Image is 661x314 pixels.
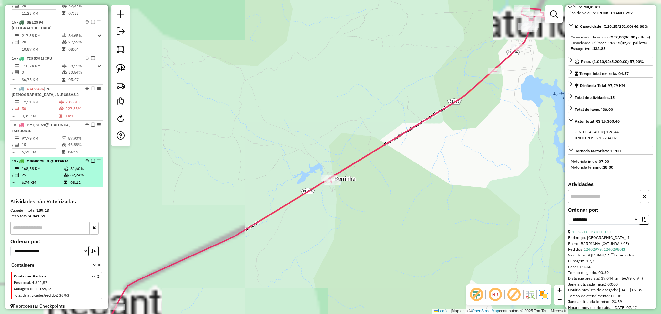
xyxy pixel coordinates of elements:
div: - DINHEIRO: [571,135,651,141]
span: Cubagem total [14,287,37,291]
i: Total de Atividades [15,40,19,44]
span: Peso total [14,280,30,285]
td: 77,99% [68,39,97,45]
strong: R$ 15.360,46 [595,119,620,124]
a: Nova sessão e pesquisa [114,8,127,22]
em: Finalizar rota [91,159,95,163]
em: Opções [97,123,101,127]
i: Tempo total em rota [62,11,65,15]
span: Exibir deslocamento [469,287,484,302]
strong: 4.841,57 [29,214,45,218]
label: Ordenar por: [10,237,103,245]
td: / [12,39,15,45]
i: % de utilização do peso [62,34,67,37]
td: 50 [21,105,59,112]
td: 11,23 KM [21,10,62,16]
a: Jornada Motorista: 11:00 [568,146,653,155]
em: Finalizar rota [91,56,95,60]
td: 3 [21,69,62,76]
label: Ordenar por: [568,206,653,214]
div: Jornada Motorista: 11:00 [568,156,653,173]
a: Criar rota [114,78,128,92]
a: Valor total:R$ 15.360,46 [568,117,653,125]
td: = [12,113,15,119]
div: Cubagem: 17,35 [568,258,653,264]
span: : [37,287,38,291]
em: Opções [97,87,101,90]
a: Total de itens:436,00 [568,105,653,113]
i: Tempo total em rota [59,114,62,118]
i: Observações [622,247,625,251]
td: 81,60% [70,165,101,172]
span: Exibir rótulo [506,287,522,302]
td: = [12,149,15,155]
img: Fluxo de ruas [525,289,535,300]
a: Distância Total:97,79 KM [568,81,653,89]
i: Tempo total em rota [62,47,65,51]
div: Valor total:R$ 15.360,46 [568,127,653,143]
td: 20 [21,39,62,45]
strong: 436,00 [600,107,613,112]
td: 0,35 KM [21,113,59,119]
td: 227,35% [65,105,101,112]
div: Total de itens: [575,107,613,112]
em: Alterar sequência das rotas [85,56,89,60]
td: 82,24% [70,172,101,178]
td: 07:33 [68,10,97,16]
i: Total de Atividades [15,173,19,177]
a: Criar modelo [114,95,127,110]
div: Horário previsto de chegada: [DATE] 07:39 [568,287,653,293]
td: 17,51 KM [21,99,59,105]
i: Total de Atividades [15,70,19,74]
a: Total de atividades:15 [568,93,653,101]
div: Janela utilizada término: 23:59 [568,299,653,305]
span: 36/53 [59,293,69,298]
strong: 18:00 [603,165,613,170]
td: / [12,3,15,9]
span: 16 - [12,56,52,61]
span: Peso: (3.010,92/5.200,00) 57,90% [581,59,644,64]
span: Ocultar NR [487,287,503,302]
td: = [12,179,15,186]
strong: 252,00 [611,35,624,39]
strong: (06,00 pallets) [624,35,650,39]
td: 33,54% [68,69,97,76]
span: 15 - [12,20,52,30]
em: Opções [97,20,101,24]
span: Total de atividades: [575,95,615,100]
a: Reroteirizar Sessão [114,112,127,127]
em: Alterar sequência das rotas [85,159,89,163]
div: Espaço livre: [571,46,651,52]
em: Alterar sequência das rotas [85,87,89,90]
td: 10,87 KM [21,46,62,53]
em: Finalizar rota [91,87,95,90]
div: Motorista início: [571,159,651,164]
div: Cubagem total: [10,207,103,213]
i: Tempo total em rota [62,78,65,82]
i: Tempo total em rota [62,150,65,154]
strong: 118,15 [608,40,620,45]
div: Peso: 445,50 [568,264,653,270]
a: Exportar sessão [114,25,127,39]
td: 46,88% [68,141,100,148]
span: TIG5J91 [27,56,43,61]
div: Capacidade Utilizada: [571,40,651,46]
span: − [557,296,562,304]
div: Capacidade: (118,15/252,00) 46,88% [568,32,653,54]
i: % de utilização do peso [62,64,67,68]
td: 05:07 [68,77,97,83]
i: Distância Total [15,100,19,104]
div: Tempo dirigindo: 00:39 [568,270,653,276]
i: Distância Total [15,64,19,68]
span: 4.841,57 [32,280,47,285]
td: / [12,105,15,112]
span: | S.QUITERIA [44,159,69,163]
td: 38,55% [68,63,97,69]
i: Rota otimizada [98,34,102,37]
a: Exibir filtros [547,8,560,21]
div: Capacidade do veículo: [571,34,651,40]
span: PMQ8H61 [27,122,45,127]
img: Selecionar atividades - laço [116,64,125,73]
td: 97,79 KM [21,135,61,141]
td: 6,52 KM [21,149,61,155]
